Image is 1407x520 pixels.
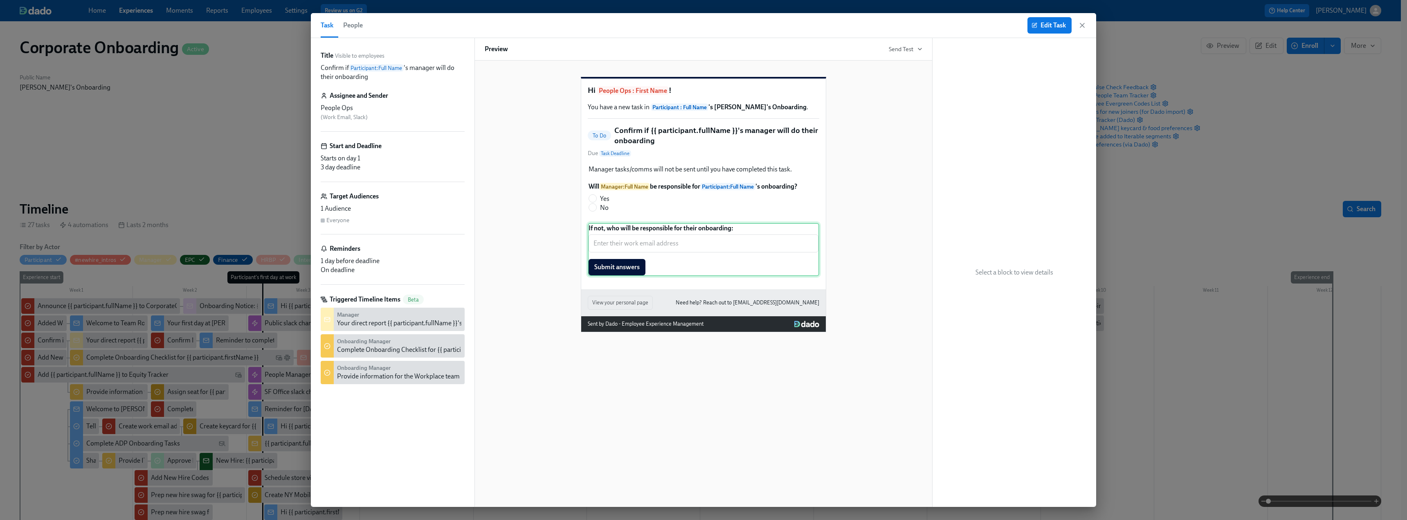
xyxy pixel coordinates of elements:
[403,297,424,303] span: Beta
[651,104,708,111] span: Participant : Full Name
[321,51,333,60] label: Title
[321,114,368,121] span: ( Work Email, Slack )
[335,52,384,60] span: Visible to employees
[330,244,360,253] h6: Reminders
[321,257,465,266] div: 1 day before deadline
[321,63,465,81] p: Confirm if 's manager will do their onboarding
[343,20,363,31] span: People
[588,296,653,310] button: View your personal page
[614,125,819,146] h5: Confirm if {{ participant.fullName }}'s manager will do their onboarding
[794,321,819,327] img: Dado
[1033,21,1066,29] span: Edit Task
[326,216,349,224] div: Everyone
[588,133,611,139] span: To Do
[588,181,819,216] div: WillManager:Full Namebe responsible forParticipant:Full Name's onboarding?YesNo
[349,64,404,72] span: Participant : Full Name
[337,365,391,371] strong: Onboarding Manager
[889,45,922,53] button: Send Test
[330,192,379,201] h6: Target Audiences
[321,204,465,213] div: 1 Audience
[588,103,819,112] p: You have a new task in .
[588,164,819,175] div: Manager tasks/comms will not be sent until you have completed this task.
[337,338,391,345] strong: Onboarding Manager
[337,345,510,354] div: Complete Onboarding Checklist for {{ participant.firstName }}
[599,150,631,157] span: Task Deadline
[330,91,388,100] h6: Assignee and Sender
[330,142,382,151] h6: Start and Deadline
[933,38,1096,507] div: Select a block to view details
[651,103,807,111] strong: 's [PERSON_NAME]'s Onboarding
[337,372,460,381] div: Provide information for the Workplace team
[588,149,631,158] span: Due
[1027,17,1072,34] button: Edit Task
[321,154,465,163] div: Starts on day 1
[330,295,400,304] h6: Triggered Timeline Items
[485,45,508,54] h6: Preview
[337,311,359,318] strong: Manager
[337,319,497,328] div: Your direct report {{ participant.fullName }}'s onboarding
[321,163,360,171] span: 3 day deadline
[592,299,648,307] span: View your personal page
[588,85,819,96] h1: Hi !
[321,266,465,275] div: On deadline
[321,361,465,384] div: Onboarding ManagerProvide information for the Workplace team
[321,20,333,31] span: Task
[588,223,819,276] div: If not, who will be responsible for their onboarding:Submit answers
[321,334,465,358] div: Onboarding ManagerComplete Onboarding Checklist for {{ participant.firstName }}
[588,320,703,329] div: Sent by Dado - Employee Experience Management
[321,104,465,113] div: People Ops
[597,86,669,95] span: People Ops : First Name
[676,298,819,307] a: Need help? Reach out to [EMAIL_ADDRESS][DOMAIN_NAME]
[321,308,465,331] div: ManagerYour direct report {{ participant.fullName }}'s onboarding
